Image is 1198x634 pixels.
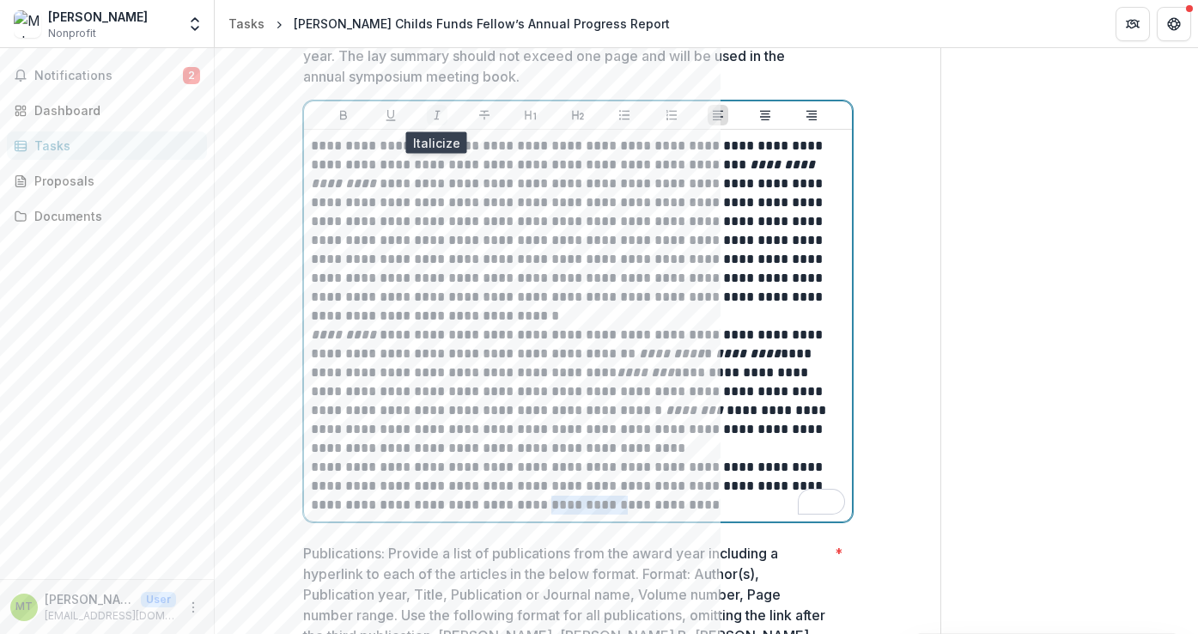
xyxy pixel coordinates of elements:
[141,592,176,607] p: User
[34,101,193,119] div: Dashboard
[755,105,775,125] button: Align Center
[708,105,728,125] button: Align Left
[311,137,845,515] div: To enrich screen reader interactions, please activate Accessibility in Grammarly extension settings
[520,105,541,125] button: Heading 1
[45,590,134,608] p: [PERSON_NAME]
[568,105,588,125] button: Heading 2
[15,601,33,613] div: Mabel Tettey
[1116,7,1150,41] button: Partners
[228,15,265,33] div: Tasks
[427,105,447,125] button: Italicize
[45,608,176,624] p: [EMAIL_ADDRESS][DOMAIN_NAME]
[1157,7,1191,41] button: Get Help
[294,15,670,33] div: [PERSON_NAME] Childs Funds Fellow’s Annual Progress Report
[34,172,193,190] div: Proposals
[474,105,495,125] button: Strike
[34,207,193,225] div: Documents
[333,105,354,125] button: Bold
[48,26,96,41] span: Nonprofit
[34,69,183,83] span: Notifications
[222,11,271,36] a: Tasks
[222,11,677,36] nav: breadcrumb
[14,10,41,38] img: Mabel Tettey
[661,105,682,125] button: Ordered List
[801,105,822,125] button: Align Right
[7,96,207,125] a: Dashboard
[7,62,207,89] button: Notifications2
[48,8,148,26] div: [PERSON_NAME]
[303,25,828,87] p: Abstract: Provide a brief, lay abstract of research performed during the award year. The lay summ...
[183,597,204,618] button: More
[183,7,207,41] button: Open entity switcher
[7,167,207,195] a: Proposals
[34,137,193,155] div: Tasks
[7,202,207,230] a: Documents
[380,105,401,125] button: Underline
[614,105,635,125] button: Bullet List
[7,131,207,160] a: Tasks
[183,67,200,84] span: 2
